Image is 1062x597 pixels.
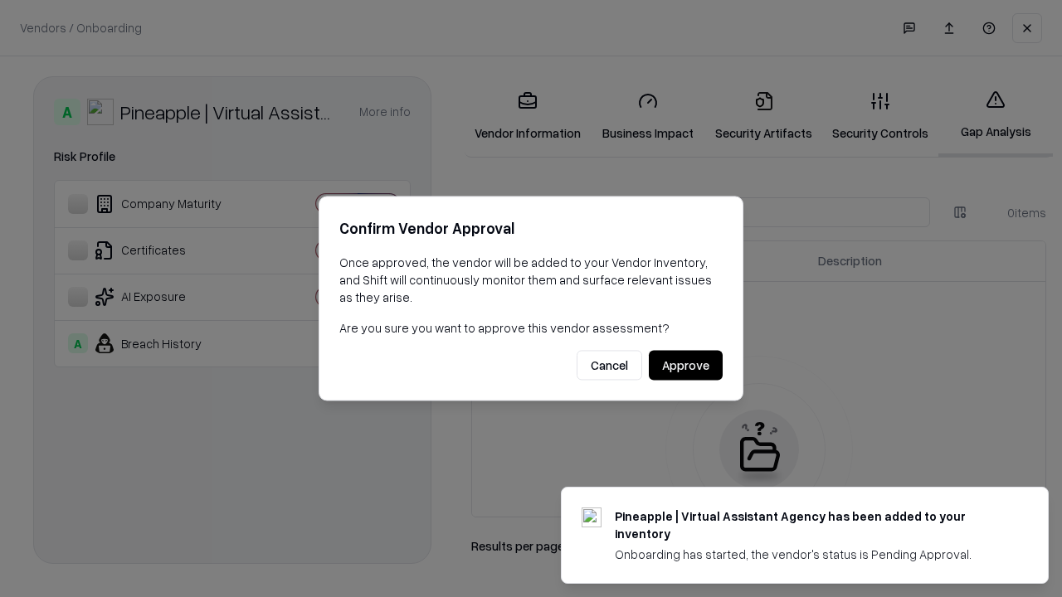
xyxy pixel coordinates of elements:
[649,351,723,381] button: Approve
[577,351,642,381] button: Cancel
[615,507,1008,542] div: Pineapple | Virtual Assistant Agency has been added to your inventory
[339,319,723,337] p: Are you sure you want to approve this vendor assessment?
[339,254,723,306] p: Once approved, the vendor will be added to your Vendor Inventory, and Shift will continuously mon...
[339,216,723,240] h2: Confirm Vendor Approval
[615,546,1008,563] div: Onboarding has started, the vendor's status is Pending Approval.
[582,507,602,527] img: trypineapple.com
